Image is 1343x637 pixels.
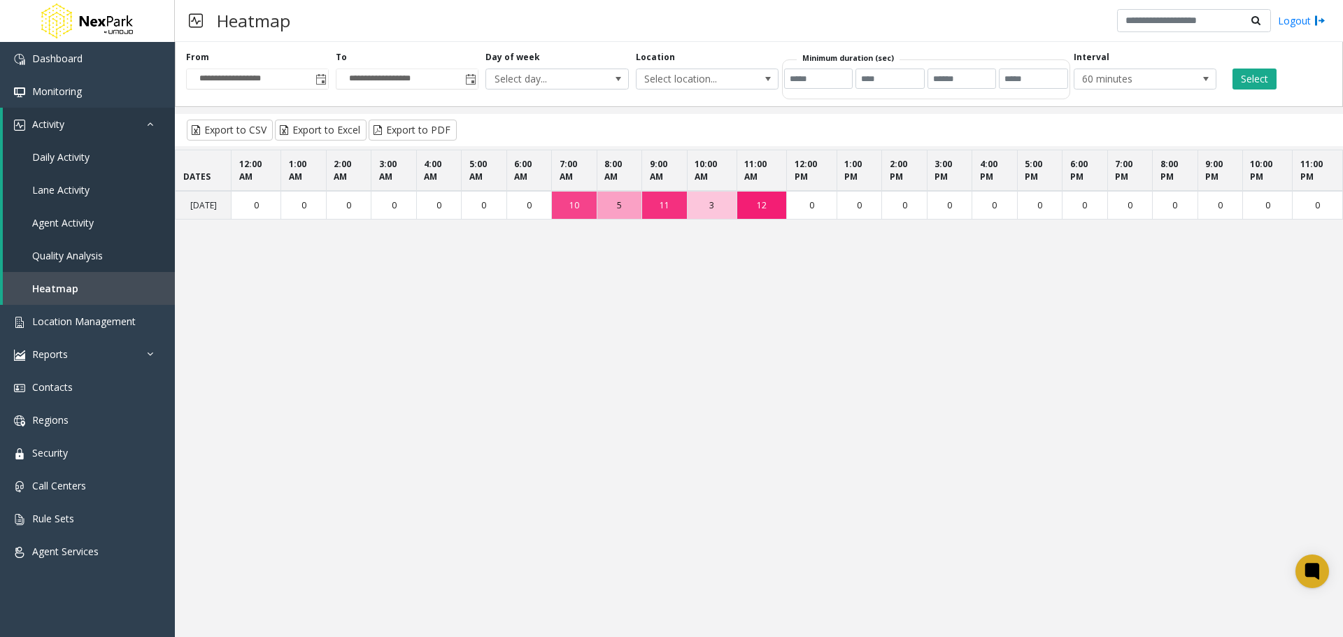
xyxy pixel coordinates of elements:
[416,150,461,192] th: 4:00 AM
[927,191,972,220] td: 0
[737,191,786,220] td: 12
[32,117,64,131] span: Activity
[3,239,175,272] a: Quality Analysis
[1063,191,1107,220] td: 0
[1153,150,1198,192] th: 8:00 PM
[369,120,457,141] button: Export to PDF
[14,514,25,525] img: 'icon'
[32,413,69,427] span: Regions
[462,191,506,220] td: 0
[1293,150,1343,192] th: 11:00 PM
[636,51,675,64] label: Location
[787,150,837,192] th: 12:00 PM
[506,191,551,220] td: 0
[32,348,68,361] span: Reports
[1107,150,1152,192] th: 7:00 PM
[787,191,837,220] td: 0
[597,191,641,220] td: 5
[1293,191,1343,220] td: 0
[597,150,641,192] th: 8:00 AM
[1017,150,1062,192] th: 5:00 PM
[1198,150,1242,192] th: 9:00 PM
[837,150,881,192] th: 1:00 PM
[837,191,881,220] td: 0
[32,249,103,262] span: Quality Analysis
[176,191,232,220] td: [DATE]
[882,150,927,192] th: 2:00 PM
[14,415,25,427] img: 'icon'
[32,315,136,328] span: Location Management
[1074,69,1188,89] span: 60 minutes
[506,150,551,192] th: 6:00 AM
[326,191,371,220] td: 0
[189,3,203,38] img: pageIcon
[1232,69,1277,90] button: Select
[14,120,25,131] img: 'icon'
[32,52,83,65] span: Dashboard
[1278,13,1326,28] a: Logout
[972,150,1017,192] th: 4:00 PM
[371,191,416,220] td: 0
[14,87,25,98] img: 'icon'
[32,380,73,394] span: Contacts
[32,282,78,295] span: Heatmap
[462,69,478,89] span: Toggle popup
[14,350,25,361] img: 'icon'
[642,191,687,220] td: 11
[232,191,281,220] td: 0
[1242,191,1292,220] td: 0
[802,52,894,64] label: Minimum duration (sec)
[1314,13,1326,28] img: logout
[3,206,175,239] a: Agent Activity
[326,150,371,192] th: 2:00 AM
[462,150,506,192] th: 5:00 AM
[32,512,74,525] span: Rule Sets
[187,120,273,141] button: Export to CSV
[32,216,94,229] span: Agent Activity
[1107,191,1152,220] td: 0
[1017,191,1062,220] td: 0
[1074,51,1109,64] label: Interval
[313,69,328,89] span: Toggle popup
[552,150,597,192] th: 7:00 AM
[687,191,737,220] td: 3
[882,191,927,220] td: 0
[3,272,175,305] a: Heatmap
[176,150,232,192] th: DATES
[14,54,25,65] img: 'icon'
[1153,191,1198,220] td: 0
[210,3,297,38] h3: Heatmap
[642,150,687,192] th: 9:00 AM
[32,545,99,558] span: Agent Services
[3,141,175,173] a: Daily Activity
[281,191,326,220] td: 0
[927,150,972,192] th: 3:00 PM
[32,85,82,98] span: Monitoring
[14,481,25,492] img: 'icon'
[14,382,25,394] img: 'icon'
[485,51,540,64] label: Day of week
[32,479,86,492] span: Call Centers
[275,120,367,141] button: Export to Excel
[14,317,25,328] img: 'icon'
[32,150,90,164] span: Daily Activity
[14,448,25,459] img: 'icon'
[972,191,1017,220] td: 0
[32,183,90,196] span: Lane Activity
[637,69,750,89] span: Select location...
[737,150,786,192] th: 11:00 AM
[552,191,597,220] td: 10
[3,108,175,141] a: Activity
[1242,150,1292,192] th: 10:00 PM
[232,150,281,192] th: 12:00 AM
[416,191,461,220] td: 0
[1198,191,1242,220] td: 0
[687,150,737,192] th: 10:00 AM
[14,547,25,558] img: 'icon'
[371,150,416,192] th: 3:00 AM
[486,69,599,89] span: Select day...
[336,51,347,64] label: To
[186,51,209,64] label: From
[1063,150,1107,192] th: 6:00 PM
[32,446,68,459] span: Security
